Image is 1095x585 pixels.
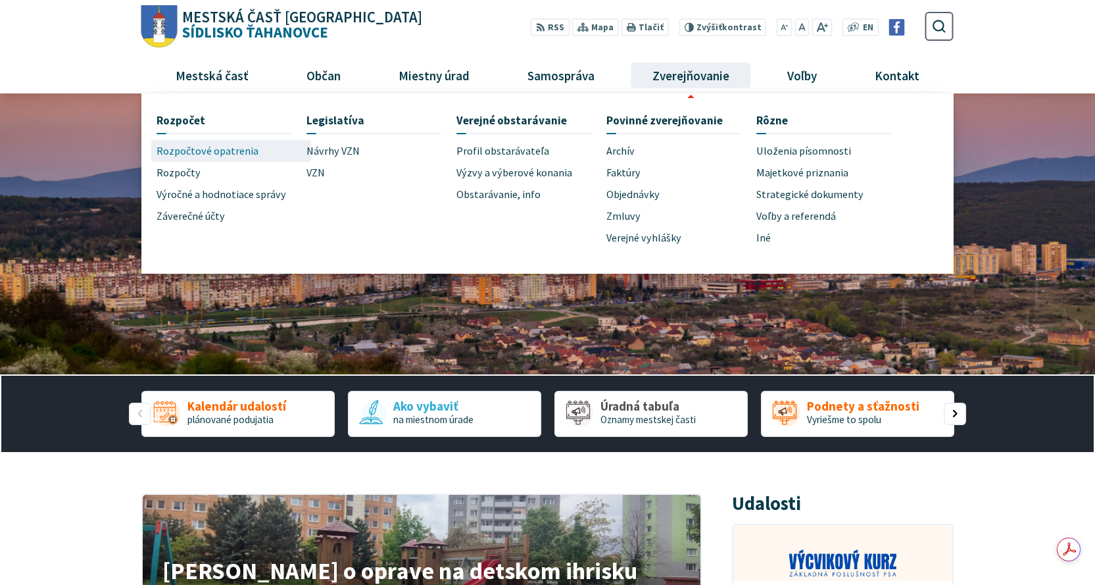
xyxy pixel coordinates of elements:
span: Oznamy mestskej časti [600,413,696,426]
button: Nastaviť pôvodnú veľkosť písma [794,18,809,36]
a: Rôzne [756,109,891,133]
span: plánované podujatia [187,413,274,426]
span: Majetkové priznania [756,162,848,184]
span: na miestnom úrade [393,413,474,426]
a: Verejné obstarávanie [456,109,591,133]
a: Voľby [764,57,841,93]
h1: Sídlisko Ťahanovce [178,10,423,40]
span: Zvýšiť [696,22,722,33]
a: VZN [306,162,456,184]
a: Obstarávanie, info [456,184,606,205]
a: Zmluvy [606,205,756,227]
span: Mestská časť [170,57,253,93]
div: 3 / 5 [554,391,748,437]
span: Rozpočty [157,162,201,184]
span: Miestny úrad [393,57,474,93]
span: Zmluvy [606,205,641,227]
span: Kalendár udalostí [187,399,286,413]
span: Verejné vyhlášky [606,227,681,249]
a: Mapa [572,18,619,36]
div: 1 / 5 [141,391,335,437]
a: Legislatíva [306,109,441,133]
span: Mestská časť [GEOGRAPHIC_DATA] [182,10,422,25]
button: Zvýšiťkontrast [679,18,766,36]
a: Výzvy a výberové konania [456,162,606,184]
span: Obstarávanie, info [456,184,541,205]
span: Rozpočet [157,109,205,133]
div: 4 / 5 [761,391,954,437]
span: Záverečné účty [157,205,225,227]
span: Voľby a referendá [756,205,836,227]
a: Mestská časť [151,57,272,93]
a: Faktúry [606,162,756,184]
span: Samospráva [522,57,599,93]
span: Občan [301,57,345,93]
span: Mapa [591,21,614,35]
span: Rôzne [756,109,788,133]
a: Záverečné účty [157,205,306,227]
a: Verejné vyhlášky [606,227,756,249]
span: Iné [756,227,771,249]
div: Predošlý slajd [129,403,151,425]
button: Zväčšiť veľkosť písma [812,18,832,36]
a: EN [860,21,877,35]
span: Objednávky [606,184,660,205]
span: Výročné a hodnotiace správy [157,184,286,205]
button: Zmenšiť veľkosť písma [777,18,792,36]
a: Povinné zverejňovanie [606,109,741,133]
a: Výročné a hodnotiace správy [157,184,306,205]
span: Vyriešme to spolu [807,413,881,426]
div: Nasledujúci slajd [944,403,966,425]
span: EN [863,21,873,35]
span: Návrhy VZN [306,140,360,162]
a: Kontakt [851,57,944,93]
a: Občan [282,57,364,93]
a: RSS [531,18,570,36]
a: Objednávky [606,184,756,205]
span: RSS [548,21,564,35]
a: Ako vybaviť na miestnom úrade [348,391,541,437]
span: Archív [606,140,635,162]
a: Voľby a referendá [756,205,906,227]
a: Archív [606,140,756,162]
span: Kontakt [870,57,925,93]
a: Kalendár udalostí plánované podujatia [141,391,335,437]
button: Tlačiť [621,18,669,36]
a: Návrhy VZN [306,140,456,162]
a: Zverejňovanie [629,57,754,93]
a: Rozpočtové opatrenia [157,140,306,162]
h3: Udalosti [732,494,801,514]
span: Legislatíva [306,109,364,133]
a: Majetkové priznania [756,162,906,184]
span: Úradná tabuľa [600,399,696,413]
span: kontrast [696,22,762,33]
span: Výzvy a výberové konania [456,162,572,184]
img: Prejsť na Facebook stránku [888,19,905,36]
a: Strategické dokumenty [756,184,906,205]
a: Iné [756,227,906,249]
span: Tlačiť [639,22,664,33]
a: Profil obstarávateľa [456,140,606,162]
span: Faktúry [606,162,641,184]
span: Povinné zverejňovanie [606,109,723,133]
span: VZN [306,162,325,184]
a: Rozpočty [157,162,306,184]
span: Profil obstarávateľa [456,140,549,162]
span: Verejné obstarávanie [456,109,567,133]
a: Podnety a sťažnosti Vyriešme to spolu [761,391,954,437]
span: Strategické dokumenty [756,184,864,205]
span: Uloženia písomnosti [756,140,851,162]
img: Prejsť na domovskú stránku [141,5,178,48]
a: Logo Sídlisko Ťahanovce, prejsť na domovskú stránku. [141,5,422,48]
a: Rozpočet [157,109,291,133]
a: Miestny úrad [374,57,493,93]
a: Samospráva [504,57,619,93]
a: Uloženia písomnosti [756,140,906,162]
span: Podnety a sťažnosti [807,399,919,413]
span: Rozpočtové opatrenia [157,140,258,162]
span: Zverejňovanie [647,57,734,93]
a: Úradná tabuľa Oznamy mestskej časti [554,391,748,437]
div: 2 / 5 [348,391,541,437]
span: Ako vybaviť [393,399,474,413]
span: Voľby [783,57,822,93]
